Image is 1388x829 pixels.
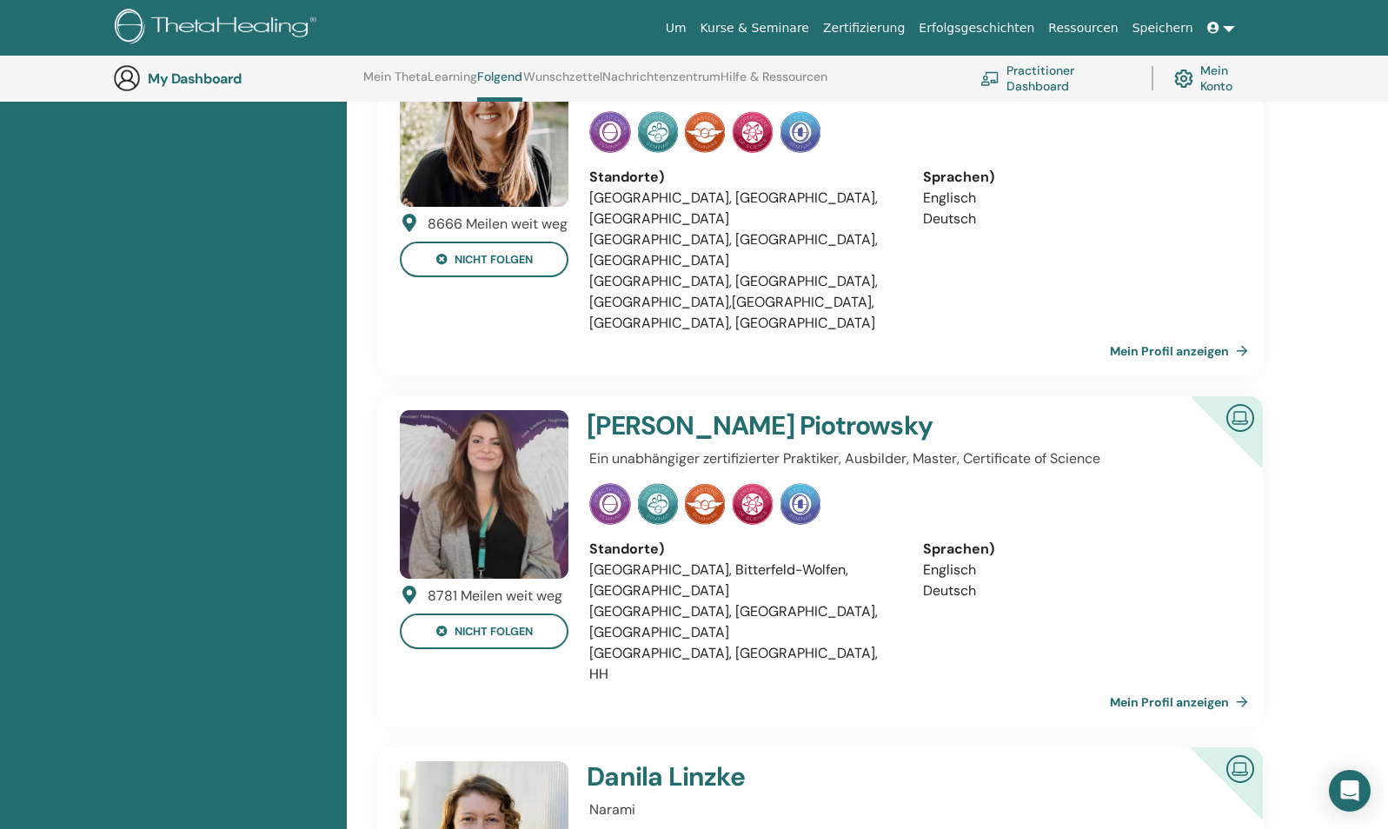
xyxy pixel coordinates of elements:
a: Wunschzettel [523,70,602,97]
li: Deutsch [923,209,1231,229]
a: Zertifizierung [816,12,912,44]
li: Deutsch [923,580,1231,601]
li: [GEOGRAPHIC_DATA], [GEOGRAPHIC_DATA], [GEOGRAPHIC_DATA] [589,601,897,643]
a: Folgend [477,70,522,102]
img: Zertifizierter Online -Ausbilder [1219,397,1261,436]
div: Standorte) [589,167,897,188]
img: Zertifizierter Online -Ausbilder [1219,748,1261,787]
a: Practitioner Dashboard [980,59,1131,97]
p: Ein unabhängiger zertifizierter Praktiker, Ausbilder, Master, Certificate of Science [589,448,1231,469]
div: 8666 Meilen weit weg [428,214,568,235]
li: [GEOGRAPHIC_DATA], [GEOGRAPHIC_DATA], HH [589,643,897,685]
img: cog.svg [1174,65,1193,93]
button: nicht folgen [400,613,568,649]
img: default.jpg [400,410,568,579]
div: Open Intercom Messenger [1329,770,1371,812]
a: Mein Profil anzeigen [1110,685,1255,720]
div: Sprachen) [923,167,1231,188]
li: [GEOGRAPHIC_DATA], [GEOGRAPHIC_DATA], [GEOGRAPHIC_DATA] [589,229,897,271]
li: Englisch [923,560,1231,580]
a: Hilfe & Ressourcen [721,70,827,97]
a: Mein Konto [1174,59,1258,97]
h3: My Dashboard [148,70,322,87]
li: [GEOGRAPHIC_DATA], [GEOGRAPHIC_DATA], [GEOGRAPHIC_DATA],[GEOGRAPHIC_DATA], [GEOGRAPHIC_DATA], [GE... [589,271,897,334]
img: generic-user-icon.jpg [113,64,141,92]
a: Nachrichtenzentrum [602,70,721,97]
a: Kurse & Seminare [694,12,816,44]
button: nicht folgen [400,242,568,277]
img: logo.png [115,9,322,48]
img: chalkboard-teacher.svg [980,71,999,86]
h4: Danila Linzke [587,761,1122,793]
a: Mein Profil anzeigen [1110,334,1255,368]
li: [GEOGRAPHIC_DATA], Bitterfeld-Wolfen, [GEOGRAPHIC_DATA] [589,560,897,601]
a: Mein ThetaLearning [363,70,477,97]
li: [GEOGRAPHIC_DATA], [GEOGRAPHIC_DATA], [GEOGRAPHIC_DATA] [589,188,897,229]
a: Um [659,12,694,44]
img: default.jpg [400,38,568,207]
div: Standorte) [589,539,897,560]
li: Englisch [923,188,1231,209]
div: Zertifizierter Online -Ausbilder [1163,396,1263,496]
div: Sprachen) [923,539,1231,560]
div: 8781 Meilen weit weg [428,586,562,607]
a: Ressourcen [1041,12,1125,44]
a: Speichern [1126,12,1200,44]
p: Narami [589,799,1231,820]
a: Erfolgsgeschichten [912,12,1041,44]
h4: [PERSON_NAME] Piotrowsky [587,410,1122,441]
